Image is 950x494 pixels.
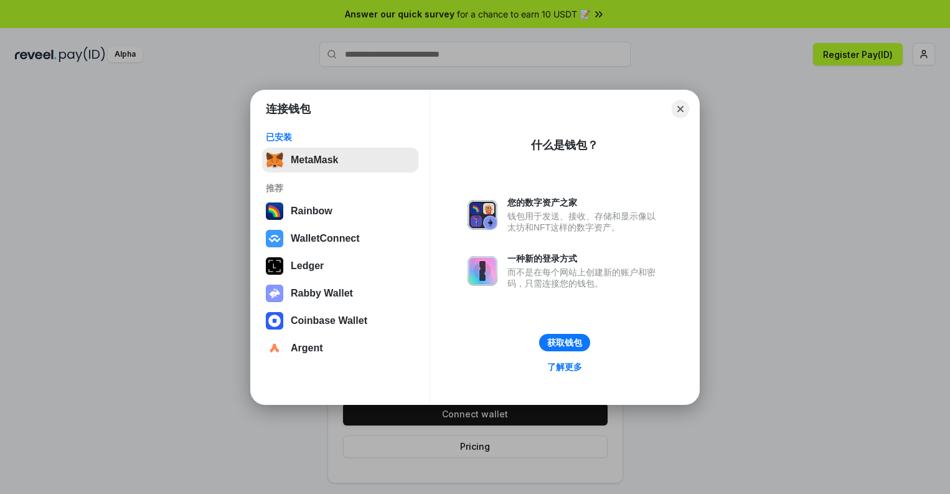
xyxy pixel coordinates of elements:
button: Rainbow [262,199,418,224]
div: 您的数字资产之家 [507,197,662,208]
h1: 连接钱包 [266,102,311,116]
div: 什么是钱包？ [531,138,598,153]
button: 获取钱包 [539,334,590,351]
img: svg+xml,%3Csvg%20width%3D%2228%22%20height%3D%2228%22%20viewBox%3D%220%200%2028%2028%22%20fill%3D... [266,230,283,247]
div: MetaMask [291,154,338,166]
button: WalletConnect [262,226,418,251]
button: MetaMask [262,148,418,173]
button: Coinbase Wallet [262,308,418,333]
img: svg+xml,%3Csvg%20fill%3D%22none%22%20height%3D%2233%22%20viewBox%3D%220%200%2035%2033%22%20width%... [266,151,283,169]
div: 获取钱包 [547,337,582,348]
div: 而不是在每个网站上创建新的账户和密码，只需连接您的钱包。 [507,267,662,289]
button: Rabby Wallet [262,281,418,306]
div: Rainbow [291,206,332,217]
img: svg+xml,%3Csvg%20width%3D%2228%22%20height%3D%2228%22%20viewBox%3D%220%200%2028%2028%22%20fill%3D... [266,312,283,330]
img: svg+xml,%3Csvg%20xmlns%3D%22http%3A%2F%2Fwww.w3.org%2F2000%2Fsvg%22%20fill%3D%22none%22%20viewBox... [266,285,283,302]
img: svg+xml,%3Csvg%20xmlns%3D%22http%3A%2F%2Fwww.w3.org%2F2000%2Fsvg%22%20fill%3D%22none%22%20viewBox... [468,256,497,286]
div: Rabby Wallet [291,288,353,299]
button: Argent [262,336,418,361]
div: 了解更多 [547,361,582,373]
div: 已安装 [266,131,415,143]
img: svg+xml,%3Csvg%20width%3D%22120%22%20height%3D%22120%22%20viewBox%3D%220%200%20120%20120%22%20fil... [266,202,283,220]
img: svg+xml,%3Csvg%20width%3D%2228%22%20height%3D%2228%22%20viewBox%3D%220%200%2028%2028%22%20fill%3D... [266,340,283,357]
a: 了解更多 [540,359,590,375]
div: WalletConnect [291,233,360,244]
div: Argent [291,343,323,354]
div: Ledger [291,260,324,272]
div: Coinbase Wallet [291,315,367,326]
button: Ledger [262,254,418,278]
div: 一种新的登录方式 [507,253,662,264]
img: svg+xml,%3Csvg%20xmlns%3D%22http%3A%2F%2Fwww.w3.org%2F2000%2Fsvg%22%20width%3D%2228%22%20height%3... [266,257,283,275]
img: svg+xml,%3Csvg%20xmlns%3D%22http%3A%2F%2Fwww.w3.org%2F2000%2Fsvg%22%20fill%3D%22none%22%20viewBox... [468,200,497,230]
button: Close [672,100,689,118]
div: 钱包用于发送、接收、存储和显示像以太坊和NFT这样的数字资产。 [507,211,662,233]
div: 推荐 [266,183,415,194]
